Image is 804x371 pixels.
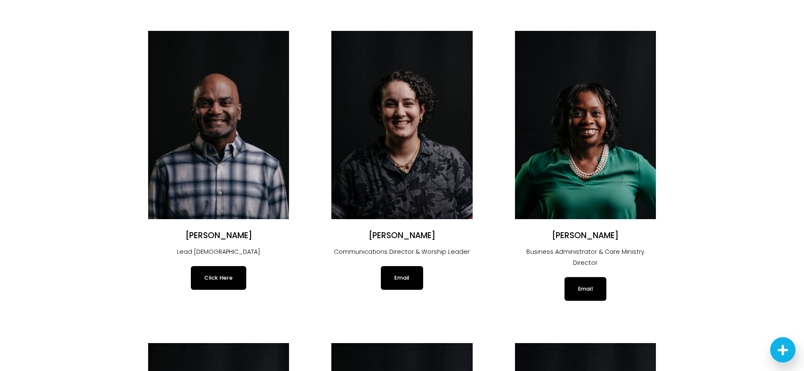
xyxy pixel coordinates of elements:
[515,247,656,269] p: Business Administrator & Care Ministry Director
[381,266,423,290] a: Email
[331,31,472,219] img: Angélica Smith
[148,247,289,258] p: Lead [DEMOGRAPHIC_DATA]
[515,231,656,241] h2: [PERSON_NAME]
[564,277,606,301] a: Email
[331,231,472,241] h2: [PERSON_NAME]
[148,231,289,241] h2: [PERSON_NAME]
[191,266,246,290] a: Click Here
[331,247,472,258] p: Communications Director & Worship Leader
